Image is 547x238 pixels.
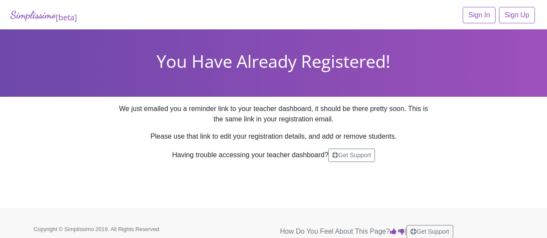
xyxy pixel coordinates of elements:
[56,12,77,22] sub: [beta]
[499,7,535,23] a: Sign Up
[34,225,185,233] p: Copyright © Simplissimo 2019. All Rights Reserved
[116,149,432,162] p: Having trouble accessing your teacher dashboard?
[116,131,432,142] p: Please use that link to edit your registration details, and add or remove students.
[10,7,77,24] a: Simplissimo[beta]
[6,51,541,72] h1: You Have Already Registered!
[328,149,375,162] button: Get Support
[116,104,432,124] p: We just emailed you a reminder link to your teacher dashboard, it should be there pretty soon. Th...
[463,7,496,23] a: Sign In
